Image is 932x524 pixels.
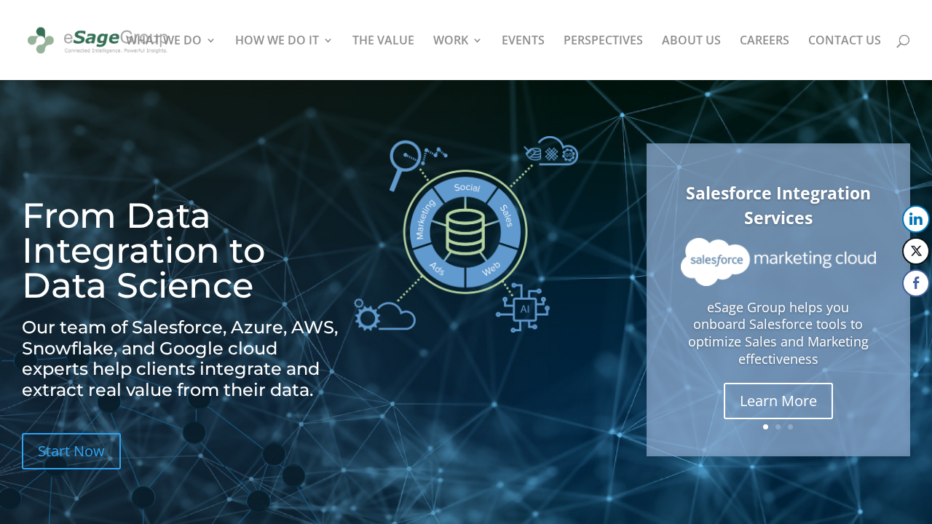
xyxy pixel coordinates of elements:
[681,299,876,368] p: eSage Group helps you onboard Salesforce tools to optimize Sales and Marketing effectiveness
[22,198,338,310] h1: From Data Integration to Data Science
[740,35,789,80] a: CAREERS
[788,424,793,429] a: 3
[235,35,333,80] a: HOW WE DO IT
[724,383,833,419] a: Learn More
[22,433,121,469] a: Start Now
[763,424,768,429] a: 1
[902,205,930,233] button: LinkedIn Share
[686,181,871,230] a: Salesforce Integration Services
[662,35,721,80] a: ABOUT US
[352,35,414,80] a: THE VALUE
[902,269,930,297] button: Facebook Share
[25,20,171,60] img: eSage Group
[126,35,216,80] a: WHAT WE DO
[902,237,930,265] button: Twitter Share
[502,35,545,80] a: EVENTS
[808,35,881,80] a: CONTACT US
[775,424,781,429] a: 2
[433,35,483,80] a: WORK
[564,35,643,80] a: PERSPECTIVES
[22,317,338,408] h2: Our team of Salesforce, Azure, AWS, Snowflake, and Google cloud experts help clients integrate an...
